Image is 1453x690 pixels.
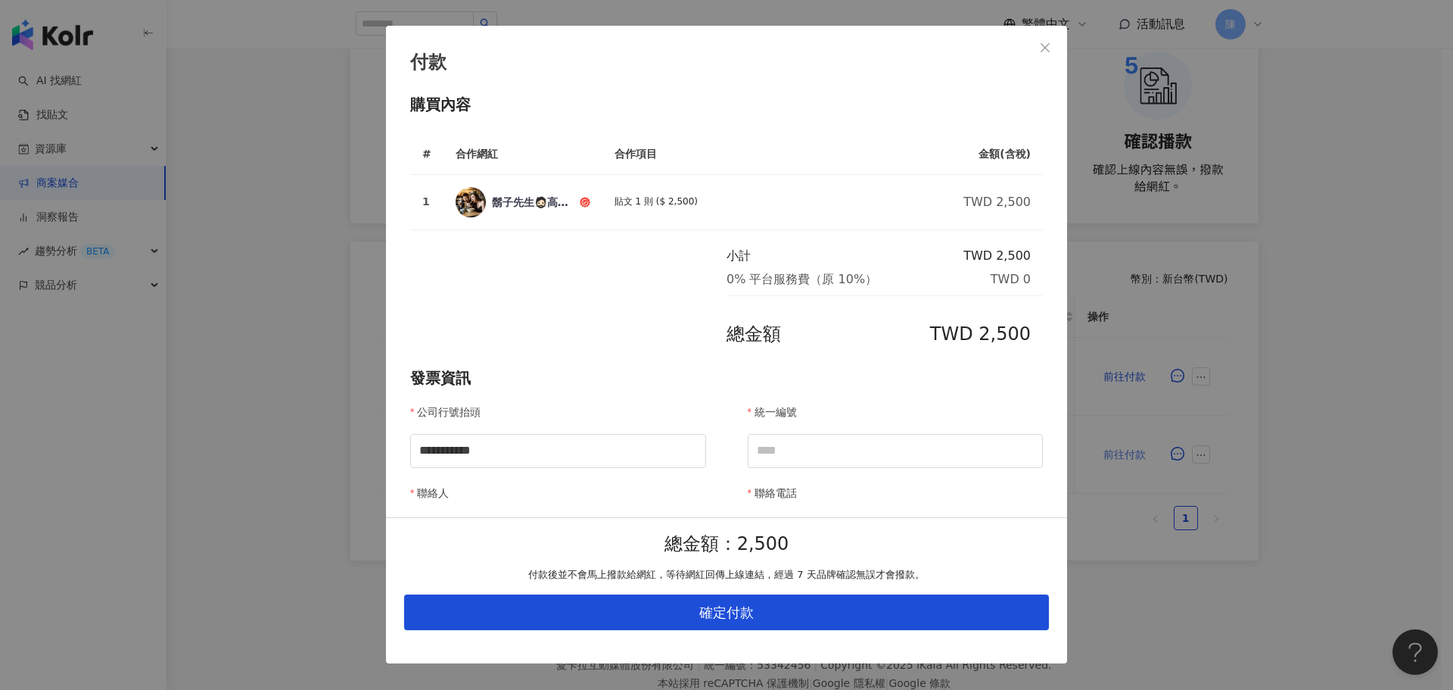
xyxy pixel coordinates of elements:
[991,272,1043,286] p: TWD 0
[748,485,808,501] label: 聯絡電話
[404,595,1049,631] button: 確定付款
[456,187,486,217] img: KOL Avatar
[410,485,460,501] label: 聯絡人
[941,195,1031,209] p: TWD 2,500
[410,404,492,420] label: 公司行號抬頭
[443,133,602,175] th: 合作網紅
[748,434,1044,468] input: 統一編號
[410,50,1043,76] div: 付款
[726,323,793,345] p: 總金額
[492,195,577,210] div: 鬍子先生🧔🏻高雄美食🔍[PERSON_NAME]說👄
[422,195,431,210] p: 1
[404,534,1049,555] p: 總金額：2,500
[748,404,808,420] label: 統一編號
[699,604,754,621] span: 確定付款
[941,145,1031,162] p: 金額(含稅)
[726,248,763,263] p: 小計
[456,187,590,217] a: KOL Avatar鬍子先生🧔🏻高雄美食🔍[PERSON_NAME]說👄
[404,567,1049,583] p: 付款後並不會馬上撥款給網紅，等待網紅回傳上線連結，經過 7 天品牌確認無誤才會撥款。
[410,94,1043,115] p: 購買內容
[1030,33,1060,63] button: Close
[930,323,1043,345] p: TWD 2,500
[602,133,929,175] th: 合作項目
[410,434,706,468] input: 公司行號抬頭
[1039,42,1051,54] span: close
[410,133,443,175] th: #
[410,367,1043,389] p: 發票資訊
[726,272,889,286] p: 0% 平台服務費（原 10%）
[614,195,917,208] div: 貼文 1 則 ($ 2,500)
[963,248,1043,263] p: TWD 2,500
